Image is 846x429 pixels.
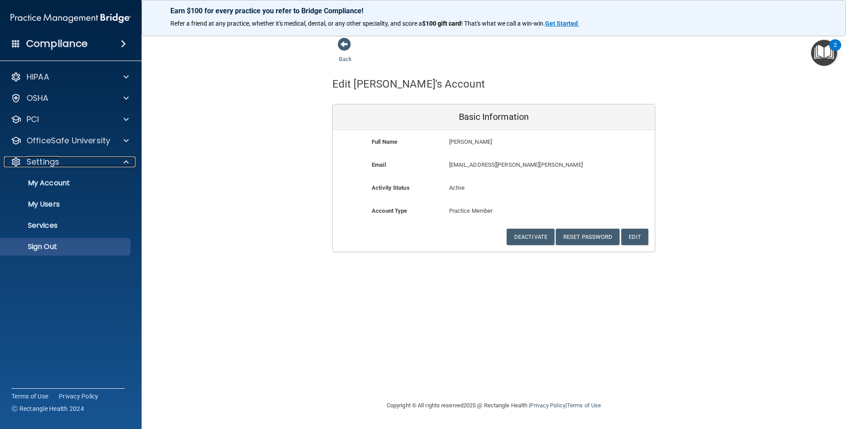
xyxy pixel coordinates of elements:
[11,93,129,103] a: OSHA
[449,137,590,147] p: [PERSON_NAME]
[545,20,579,27] a: Get Started
[530,402,565,409] a: Privacy Policy
[59,392,99,401] a: Privacy Policy
[27,135,110,146] p: OfficeSafe University
[12,404,84,413] span: Ⓒ Rectangle Health 2024
[170,7,817,15] p: Earn $100 for every practice you refer to Bridge Compliance!
[332,78,485,90] h4: Edit [PERSON_NAME]'s Account
[26,38,88,50] h4: Compliance
[27,93,49,103] p: OSHA
[11,157,129,167] a: Settings
[545,20,578,27] strong: Get Started
[811,40,837,66] button: Open Resource Center, 2 new notifications
[449,206,539,216] p: Practice Member
[11,72,129,82] a: HIPAA
[339,45,352,62] a: Back
[372,138,397,145] b: Full Name
[449,160,590,170] p: [EMAIL_ADDRESS][PERSON_NAME][PERSON_NAME]
[6,179,127,188] p: My Account
[6,200,127,209] p: My Users
[834,45,837,57] div: 2
[12,392,48,401] a: Terms of Use
[422,20,461,27] strong: $100 gift card
[6,242,127,251] p: Sign Out
[27,72,49,82] p: HIPAA
[372,161,386,168] b: Email
[170,20,422,27] span: Refer a friend at any practice, whether it's medical, dental, or any other speciality, and score a
[11,135,129,146] a: OfficeSafe University
[332,391,655,420] div: Copyright © All rights reserved 2025 @ Rectangle Health | |
[27,157,59,167] p: Settings
[507,229,554,245] button: Deactivate
[333,104,655,130] div: Basic Information
[27,114,39,125] p: PCI
[372,184,410,191] b: Activity Status
[621,229,648,245] button: Edit
[567,402,601,409] a: Terms of Use
[556,229,619,245] button: Reset Password
[372,207,407,214] b: Account Type
[11,9,131,27] img: PMB logo
[461,20,545,27] span: ! That's what we call a win-win.
[449,183,539,193] p: Active
[11,114,129,125] a: PCI
[6,221,127,230] p: Services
